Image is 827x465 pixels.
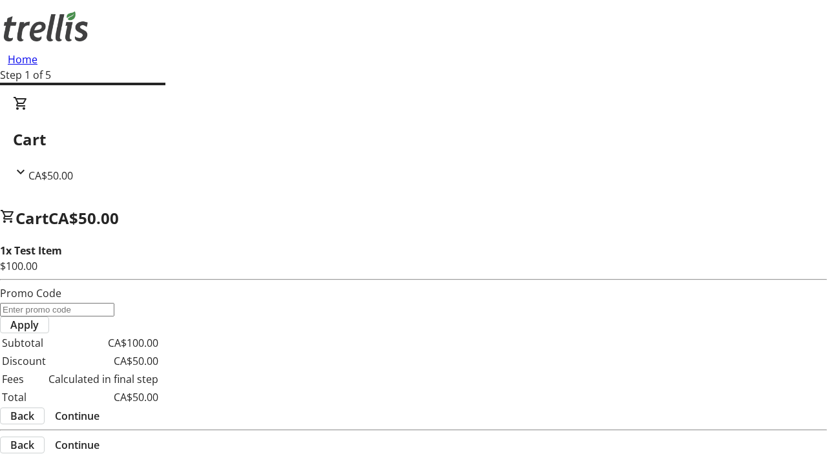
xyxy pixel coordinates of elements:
span: Back [10,408,34,424]
button: Continue [45,437,110,453]
span: Cart [16,207,48,229]
td: CA$50.00 [48,353,159,369]
h2: Cart [13,128,814,151]
td: Calculated in final step [48,371,159,387]
span: Back [10,437,34,453]
span: Apply [10,317,39,333]
span: Continue [55,437,99,453]
td: Subtotal [1,335,47,351]
td: Discount [1,353,47,369]
span: CA$50.00 [48,207,119,229]
span: CA$50.00 [28,169,73,183]
div: CartCA$50.00 [13,96,814,183]
td: CA$50.00 [48,389,159,406]
button: Continue [45,408,110,424]
td: Total [1,389,47,406]
td: CA$100.00 [48,335,159,351]
td: Fees [1,371,47,387]
span: Continue [55,408,99,424]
